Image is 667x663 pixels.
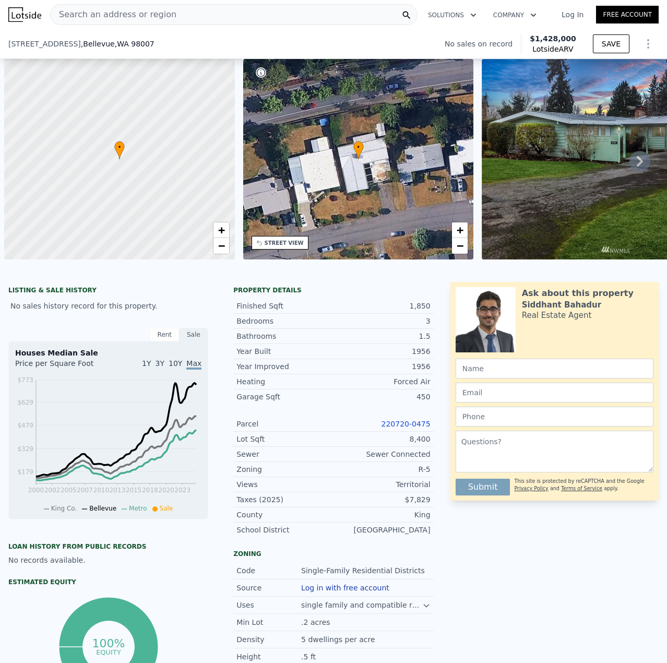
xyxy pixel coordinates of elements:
span: 10Y [169,359,182,368]
div: No records available. [8,555,208,565]
div: [GEOGRAPHIC_DATA] [333,525,431,535]
a: Zoom out [213,238,229,254]
tspan: 2018 [142,487,158,494]
span: + [218,223,224,236]
tspan: equity [96,648,121,656]
a: Log In [549,9,596,20]
button: SAVE [593,34,629,53]
tspan: $773 [17,376,33,384]
div: Real Estate Agent [522,310,592,321]
tspan: $329 [17,445,33,453]
div: Garage Sqft [236,392,333,402]
button: Solutions [420,6,485,25]
span: • [353,143,364,152]
div: Parcel [236,419,333,429]
div: Rent [150,328,179,341]
button: Submit [456,479,510,495]
div: 1956 [333,361,431,372]
div: Ask about this property [522,287,634,300]
div: Zoning [236,464,333,475]
span: $1,428,000 [530,34,576,43]
span: Search an address or region [51,8,176,21]
button: Company [485,6,545,25]
div: Bedrooms [236,316,333,326]
div: Bathrooms [236,331,333,341]
div: 1956 [333,346,431,357]
span: 3Y [156,359,164,368]
tspan: 2010 [93,487,110,494]
div: Finished Sqft [236,301,333,311]
input: Phone [456,407,653,427]
div: Height [236,652,301,662]
div: STREET VIEW [265,239,304,247]
tspan: 100% [92,637,125,650]
div: Forced Air [333,376,431,387]
div: Houses Median Sale [15,348,201,358]
div: 3 [333,316,431,326]
tspan: 2023 [175,487,191,494]
button: Log in with free account [301,584,389,592]
input: Email [456,383,653,402]
tspan: 2015 [126,487,142,494]
div: LISTING & SALE HISTORY [8,286,208,297]
a: Terms of Service [561,486,602,491]
a: Zoom in [452,222,468,238]
div: This site is protected by reCAPTCHA and the Google and apply. [514,475,653,495]
div: School District [236,525,333,535]
span: • [114,143,125,152]
div: Density [236,634,301,645]
span: 1Y [142,359,151,368]
a: Privacy Policy [514,486,548,491]
div: Zoning [233,550,433,558]
span: King Co. [51,505,77,512]
span: , WA 98007 [115,40,154,48]
div: Lot Sqft [236,434,333,444]
span: Sale [160,505,173,512]
div: King [333,510,431,520]
a: 220720-0475 [382,420,431,428]
div: $7,829 [333,494,431,505]
div: Source [236,583,301,593]
span: − [218,239,224,252]
tspan: $179 [17,468,33,476]
div: Year Improved [236,361,333,372]
div: Views [236,479,333,490]
div: County [236,510,333,520]
span: Metro [129,505,147,512]
div: • [114,141,125,159]
span: + [457,223,463,236]
tspan: 2020 [158,487,174,494]
div: single family and compatible related activities; attached dwellings with AH suffix [301,600,422,610]
div: .5 ft [301,652,318,662]
div: • [353,141,364,159]
span: [STREET_ADDRESS] [8,39,81,49]
button: Show Options [638,33,659,54]
div: 450 [333,392,431,402]
div: Territorial [333,479,431,490]
a: Zoom out [452,238,468,254]
a: Zoom in [213,222,229,238]
div: No sales on record [445,39,521,49]
span: Max [186,359,201,370]
div: 8,400 [333,434,431,444]
div: Year Built [236,346,333,357]
div: Sewer [236,449,333,459]
span: , Bellevue [81,39,154,49]
div: No sales history record for this property. [8,297,208,315]
tspan: 2013 [110,487,126,494]
div: .2 acres [301,617,332,628]
div: Loan history from public records [8,542,208,551]
div: Price per Square Foot [15,358,109,375]
div: Uses [236,600,301,610]
div: Min Lot [236,617,301,628]
tspan: 2007 [77,487,93,494]
tspan: $629 [17,399,33,406]
tspan: 2000 [28,487,44,494]
div: R-5 [333,464,431,475]
tspan: 2002 [44,487,61,494]
tspan: 2005 [61,487,77,494]
tspan: $479 [17,422,33,429]
div: Sale [179,328,208,341]
div: Sewer Connected [333,449,431,459]
div: Taxes (2025) [236,494,333,505]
